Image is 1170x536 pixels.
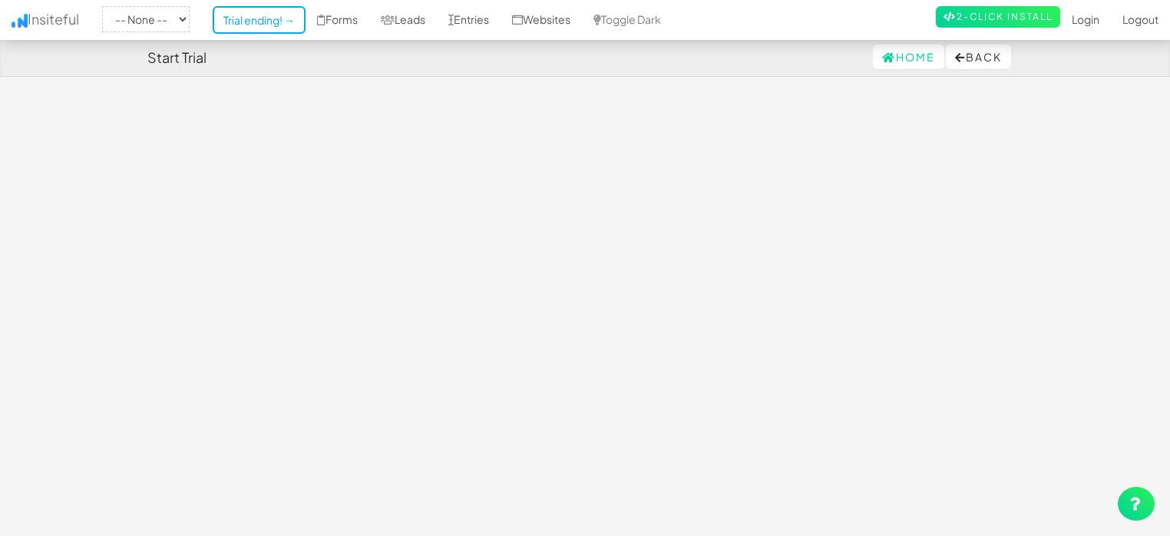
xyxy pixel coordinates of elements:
[12,14,28,28] img: icon.png
[213,6,306,34] a: Trial ending! →
[946,45,1011,69] button: Back
[147,50,207,65] h4: Start Trial
[936,6,1060,28] a: 2-Click Install
[873,45,944,69] a: Home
